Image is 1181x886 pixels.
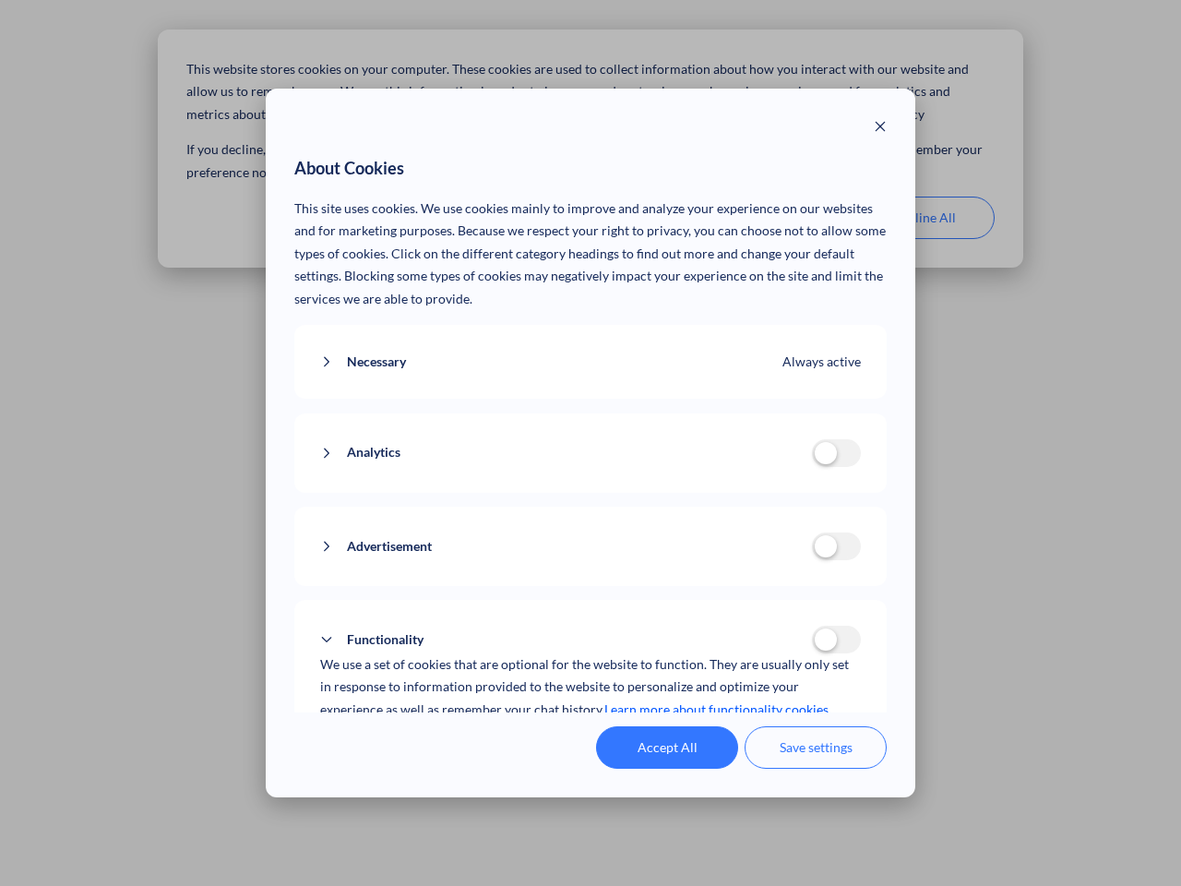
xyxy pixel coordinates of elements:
[347,629,423,652] span: Functionality
[320,653,862,722] p: We use a set of cookies that are optional for the website to function. They are usually only set ...
[347,535,432,558] span: Advertisement
[782,351,861,374] span: Always active
[320,441,812,464] button: Analytics
[874,117,887,140] button: Close modal
[604,699,831,722] a: Learn more about functionality cookies.
[347,441,400,464] span: Analytics
[320,535,812,558] button: Advertisement
[320,629,812,652] button: Functionality
[745,726,887,769] button: Save settings
[294,198,888,311] p: This site uses cookies. We use cookies mainly to improve and analyze your experience on our websi...
[320,351,783,374] button: Necessary
[596,726,738,769] button: Accept All
[294,154,404,184] span: About Cookies
[347,351,406,374] span: Necessary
